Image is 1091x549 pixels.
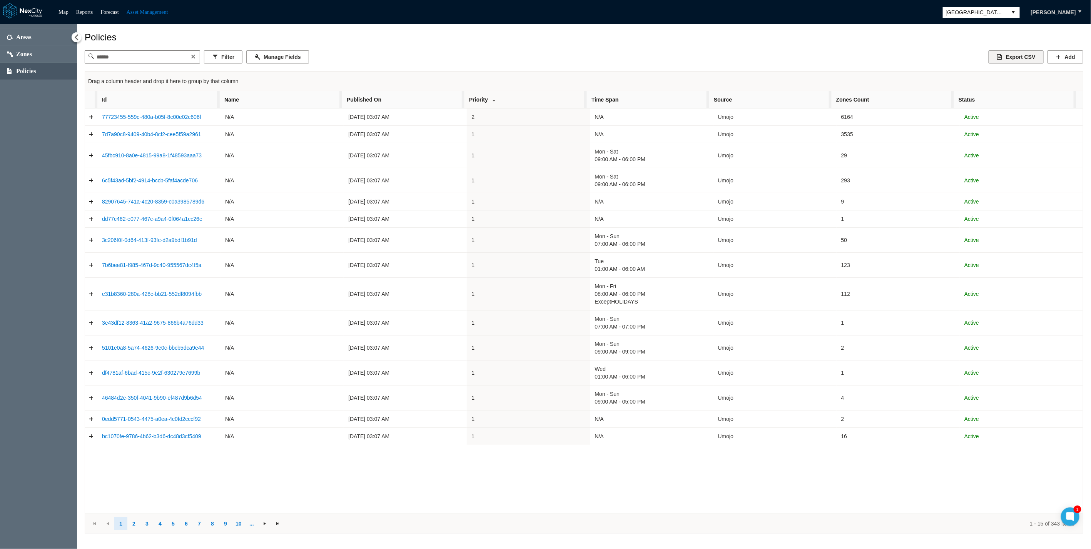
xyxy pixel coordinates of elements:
[837,428,960,445] td: 16
[595,373,709,380] span: 01:00 AM - 06:00 PM
[964,237,979,243] span: Active
[85,429,97,444] a: Expand detail row
[595,340,709,348] span: Mon - Sun
[713,143,837,168] td: Umojo
[595,290,709,298] span: 08:00 AM - 06:00 PM
[964,177,979,184] span: Active
[16,67,36,75] span: Policies
[221,193,344,210] td: N/A
[467,126,590,143] td: 1
[837,410,960,428] td: 2
[85,232,97,248] a: Expand detail row
[264,53,301,61] span: Manage Fields
[221,210,344,228] td: N/A
[595,365,709,373] span: Wed
[964,370,979,376] span: Active
[595,348,709,355] span: 09:00 AM - 09:00 PM
[713,410,837,428] td: Umojo
[102,152,202,159] a: 45fbc910-8a0e-4815-99a8-1f48593aaa73
[837,253,960,278] td: 123
[467,360,590,385] td: 1
[7,35,13,40] img: areas.svg
[344,253,467,278] td: [DATE] 03:07 AM
[595,298,709,305] span: Except HOLIDAYS
[344,310,467,335] td: [DATE] 03:07 AM
[713,210,837,228] td: Umojo
[347,96,381,103] span: Published On
[595,155,709,163] span: 09:00 AM - 06:00 PM
[221,278,344,310] td: N/A
[837,143,960,168] td: 29
[102,416,201,422] a: 0edd5771-0543-4475-a0ea-4c0fd2cccf92
[467,108,590,126] td: 2
[595,180,709,188] span: 09:00 AM - 06:00 PM
[959,96,975,103] span: Status
[1065,53,1075,61] span: Add
[590,193,713,210] td: N/A
[595,398,709,405] span: 09:00 AM - 05:00 PM
[713,335,837,360] td: Umojo
[595,390,709,398] span: Mon - Sun
[946,8,1004,16] span: [GEOGRAPHIC_DATA][PERSON_NAME]
[595,232,709,240] span: Mon - Sun
[837,168,960,193] td: 293
[102,291,202,297] a: e31b8360-280a-428c-bb21-552df8094fbb
[224,96,239,103] span: Name
[85,365,97,380] a: Expand detail row
[837,360,960,385] td: 1
[85,32,1083,43] div: Policies
[837,126,960,143] td: 3535
[467,310,590,335] td: 1
[590,108,713,126] td: N/A
[221,385,344,410] td: N/A
[206,517,219,530] a: undefined 8
[713,428,837,445] td: Umojo
[85,109,97,125] a: Expand detail row
[964,320,979,326] span: Active
[180,517,193,530] a: undefined 6
[1048,50,1083,63] button: Add
[7,51,13,57] img: zones.svg
[344,126,467,143] td: [DATE] 03:07 AM
[85,390,97,405] a: Expand detail row
[713,310,837,335] td: Umojo
[221,253,344,278] td: N/A
[221,360,344,385] td: N/A
[85,194,97,209] a: Expand detail row
[344,360,467,385] td: [DATE] 03:07 AM
[102,433,201,439] a: bc1070fe-9786-4b62-b3d6-dc48d3cf5409
[595,282,709,290] span: Mon - Fri
[102,96,107,103] span: Id
[102,237,197,243] a: 3c206f0f-0d64-413f-93fc-d2a9bdf1b91d
[7,68,12,74] img: policies.svg
[989,50,1044,63] button: Export CSV
[114,517,127,530] a: undefined 1
[713,108,837,126] td: Umojo
[140,517,154,530] a: undefined 3
[964,114,979,120] span: Active
[595,148,709,155] span: Mon - Sat
[467,278,590,310] td: 1
[713,253,837,278] td: Umojo
[221,335,344,360] td: N/A
[344,278,467,310] td: [DATE] 03:07 AM
[221,126,344,143] td: N/A
[590,126,713,143] td: N/A
[344,193,467,210] td: [DATE] 03:07 AM
[595,323,709,330] span: 07:00 AM - 07:00 PM
[837,385,960,410] td: 4
[85,173,97,188] a: Expand detail row
[713,385,837,410] td: Umojo
[16,50,32,58] span: Zones
[85,340,97,355] a: Expand detail row
[467,228,590,253] td: 1
[837,193,960,210] td: 9
[127,517,140,530] a: undefined 2
[467,428,590,445] td: 1
[964,433,979,439] span: Active
[221,168,344,193] td: N/A
[713,360,837,385] td: Umojo
[221,428,344,445] td: N/A
[344,168,467,193] td: [DATE] 03:07 AM
[344,143,467,168] td: [DATE] 03:07 AM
